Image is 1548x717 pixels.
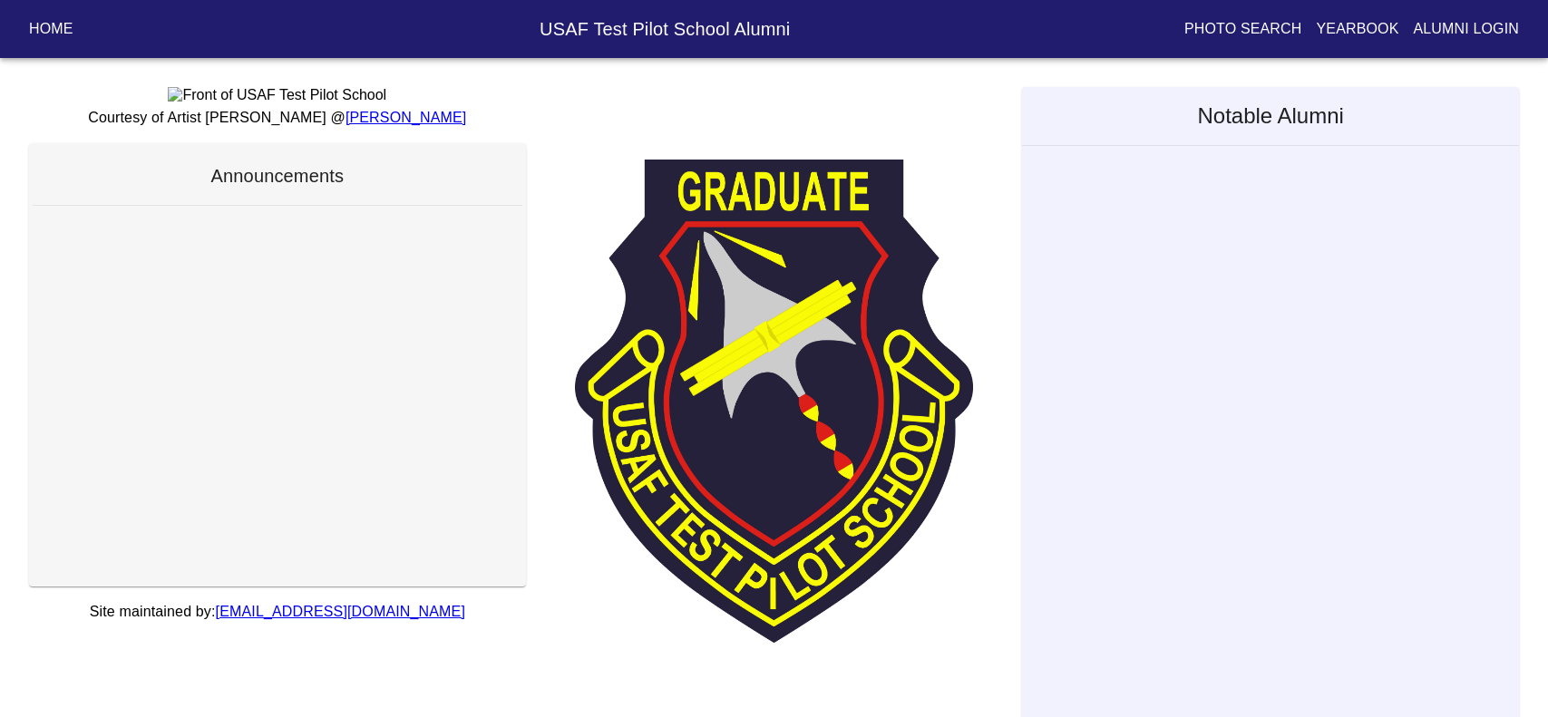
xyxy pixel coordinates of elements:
[1022,87,1519,145] h5: Notable Alumni
[29,601,526,623] p: Site maintained by:
[29,107,526,129] p: Courtesy of Artist [PERSON_NAME] @
[33,161,522,190] h6: Announcements
[22,13,81,45] button: Home
[1177,13,1309,45] button: Photo Search
[168,87,386,103] img: Front of USAF Test Pilot School
[575,160,972,643] img: TPS Patch
[346,110,467,125] a: [PERSON_NAME]
[1414,18,1520,40] p: Alumni Login
[1309,13,1406,45] button: Yearbook
[1316,18,1398,40] p: Yearbook
[29,18,73,40] p: Home
[1407,13,1527,45] button: Alumni Login
[211,15,1119,44] h6: USAF Test Pilot School Alumni
[1184,18,1302,40] p: Photo Search
[216,604,465,619] a: [EMAIL_ADDRESS][DOMAIN_NAME]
